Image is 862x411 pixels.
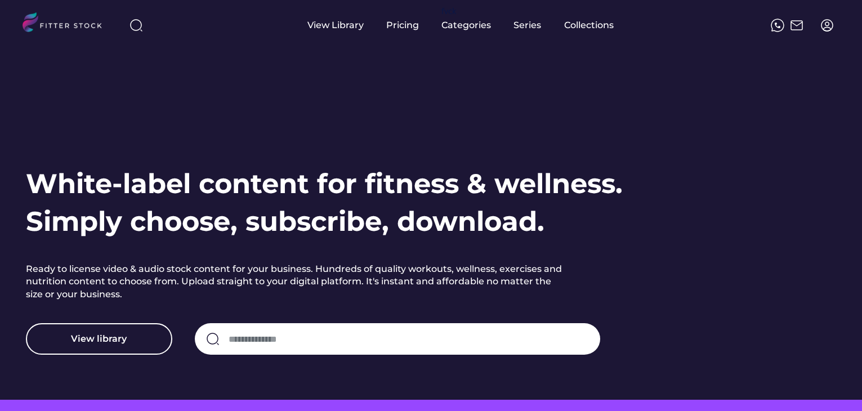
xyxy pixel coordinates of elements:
div: Collections [564,19,614,32]
div: Categories [441,19,491,32]
div: View Library [307,19,364,32]
img: LOGO.svg [23,12,111,35]
img: search-normal.svg [206,332,220,346]
button: View library [26,323,172,355]
img: search-normal%203.svg [129,19,143,32]
img: Frame%2051.svg [790,19,803,32]
img: profile-circle.svg [820,19,834,32]
img: meteor-icons_whatsapp%20%281%29.svg [771,19,784,32]
div: Series [513,19,542,32]
h2: Ready to license video & audio stock content for your business. Hundreds of quality workouts, wel... [26,263,566,301]
h1: White-label content for fitness & wellness. Simply choose, subscribe, download. [26,165,623,240]
div: Pricing [386,19,419,32]
div: fvck [441,6,456,17]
